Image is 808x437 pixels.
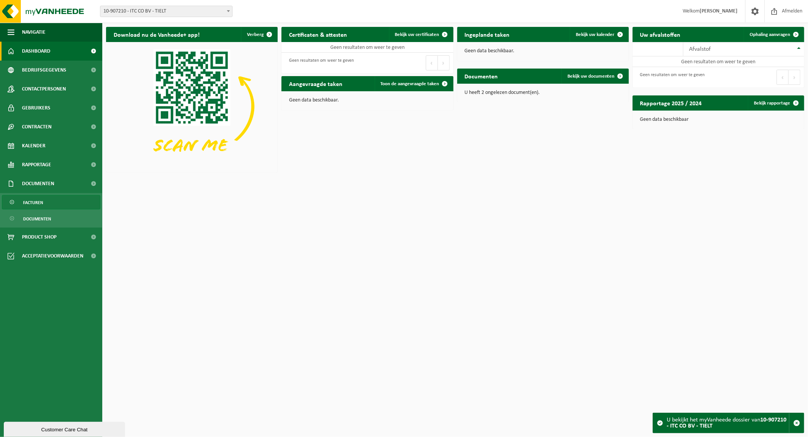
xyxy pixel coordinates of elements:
[289,98,445,103] p: Geen data beschikbaar.
[640,117,797,122] p: Geen data beschikbaar
[4,420,127,437] iframe: chat widget
[106,42,278,171] img: Download de VHEPlus App
[22,155,51,174] span: Rapportage
[633,95,710,110] h2: Rapportage 2025 / 2024
[465,48,621,54] p: Geen data beschikbaar.
[100,6,232,17] span: 10-907210 - ITC CO BV - TIELT
[22,174,54,193] span: Documenten
[381,81,439,86] span: Toon de aangevraagde taken
[106,27,207,42] h2: Download nu de Vanheede+ app!
[576,32,615,37] span: Bekijk uw kalender
[789,70,800,85] button: Next
[285,55,354,71] div: Geen resultaten om weer te geven
[636,69,705,86] div: Geen resultaten om weer te geven
[22,228,56,247] span: Product Shop
[22,247,83,265] span: Acceptatievoorwaarden
[689,46,711,52] span: Afvalstof
[667,417,786,429] strong: 10-907210 - ITC CO BV - TIELT
[457,27,517,42] h2: Ingeplande taken
[241,27,277,42] button: Verberg
[100,6,233,17] span: 10-907210 - ITC CO BV - TIELT
[700,8,738,14] strong: [PERSON_NAME]
[570,27,628,42] a: Bekijk uw kalender
[22,23,45,42] span: Navigatie
[23,195,43,210] span: Facturen
[426,55,438,70] button: Previous
[22,80,66,98] span: Contactpersonen
[281,76,350,91] h2: Aangevraagde taken
[750,32,790,37] span: Ophaling aanvragen
[247,32,264,37] span: Verberg
[748,95,803,111] a: Bekijk rapportage
[561,69,628,84] a: Bekijk uw documenten
[281,42,453,53] td: Geen resultaten om weer te geven
[22,98,50,117] span: Gebruikers
[633,27,688,42] h2: Uw afvalstoffen
[22,61,66,80] span: Bedrijfsgegevens
[744,27,803,42] a: Ophaling aanvragen
[22,42,50,61] span: Dashboard
[281,27,355,42] h2: Certificaten & attesten
[2,211,100,226] a: Documenten
[777,70,789,85] button: Previous
[22,136,45,155] span: Kalender
[395,32,439,37] span: Bekijk uw certificaten
[438,55,450,70] button: Next
[633,56,804,67] td: Geen resultaten om weer te geven
[23,212,51,226] span: Documenten
[389,27,453,42] a: Bekijk uw certificaten
[457,69,506,83] h2: Documenten
[2,195,100,209] a: Facturen
[567,74,615,79] span: Bekijk uw documenten
[465,90,621,95] p: U heeft 2 ongelezen document(en).
[22,117,52,136] span: Contracten
[667,413,789,433] div: U bekijkt het myVanheede dossier van
[375,76,453,91] a: Toon de aangevraagde taken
